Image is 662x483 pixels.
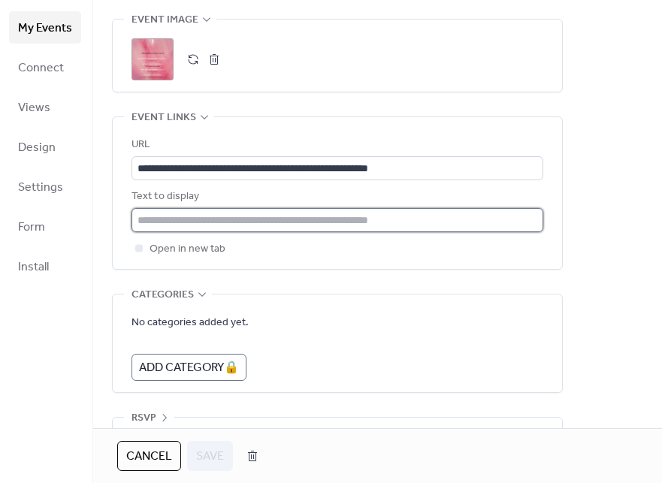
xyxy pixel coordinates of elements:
div: ••• [113,418,562,449]
a: Connect [9,51,81,83]
span: Categories [131,286,194,304]
span: Install [18,255,49,279]
span: Event image [131,11,198,29]
span: Form [18,216,45,239]
span: Event links [131,109,196,127]
a: Views [9,91,81,123]
span: Settings [18,176,63,199]
div: Text to display [131,188,540,206]
span: Design [18,136,56,159]
a: Design [9,131,81,163]
span: No categories added yet. [131,314,249,332]
span: Cancel [126,448,172,466]
div: URL [131,136,540,154]
a: Form [9,210,81,243]
span: RSVP [131,409,156,427]
div: ; [131,38,174,80]
span: Open in new tab [150,240,225,258]
span: Views [18,96,50,119]
span: My Events [18,17,72,40]
span: Connect [18,56,64,80]
button: Cancel [117,441,181,471]
a: My Events [9,11,81,44]
a: Install [9,250,81,282]
a: Settings [9,171,81,203]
